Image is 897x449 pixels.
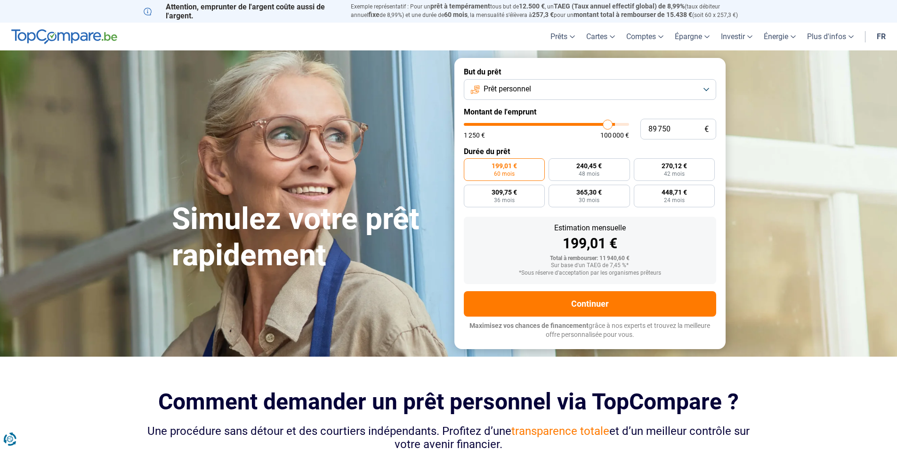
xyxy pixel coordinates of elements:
label: But du prêt [464,67,716,76]
span: 1 250 € [464,132,485,139]
span: € [704,125,709,133]
span: 448,71 € [662,189,687,196]
span: 60 mois [494,171,515,177]
label: Durée du prêt [464,147,716,156]
span: 60 mois [444,11,468,18]
span: 309,75 € [492,189,517,196]
a: Épargne [669,23,715,50]
span: 48 mois [579,171,599,177]
span: 30 mois [579,197,599,203]
span: Prêt personnel [484,84,531,94]
span: TAEG (Taux annuel effectif global) de 8,99% [554,2,685,10]
div: 199,01 € [471,237,709,251]
h1: Simulez votre prêt rapidement [172,201,443,274]
p: grâce à nos experts et trouvez la meilleure offre personnalisée pour vous. [464,321,716,340]
span: 365,30 € [576,189,602,196]
a: Énergie [758,23,801,50]
button: Continuer [464,291,716,317]
span: Maximisez vos chances de financement [469,322,589,329]
img: TopCompare [11,29,117,44]
span: 24 mois [664,197,685,203]
p: Attention, emprunter de l'argent coûte aussi de l'argent. [144,2,339,20]
a: Investir [715,23,758,50]
span: 240,45 € [576,163,602,169]
div: Total à rembourser: 11 940,60 € [471,255,709,262]
a: Comptes [621,23,669,50]
a: fr [871,23,891,50]
span: 270,12 € [662,163,687,169]
a: Cartes [581,23,621,50]
span: prêt à tempérament [430,2,490,10]
span: transparence totale [511,425,609,438]
a: Prêts [545,23,581,50]
span: 100 000 € [600,132,629,139]
p: Exemple représentatif : Pour un tous but de , un (taux débiteur annuel de 8,99%) et une durée de ... [351,2,754,19]
div: Sur base d'un TAEG de 7,45 %* [471,262,709,269]
div: *Sous réserve d'acceptation par les organismes prêteurs [471,270,709,277]
div: Estimation mensuelle [471,224,709,232]
span: fixe [368,11,380,18]
a: Plus d'infos [801,23,859,50]
span: 199,01 € [492,163,517,169]
span: 257,3 € [532,11,554,18]
span: 12.500 € [519,2,545,10]
span: montant total à rembourser de 15.438 € [574,11,692,18]
button: Prêt personnel [464,79,716,100]
span: 42 mois [664,171,685,177]
h2: Comment demander un prêt personnel via TopCompare ? [144,389,754,415]
span: 36 mois [494,197,515,203]
label: Montant de l'emprunt [464,107,716,116]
